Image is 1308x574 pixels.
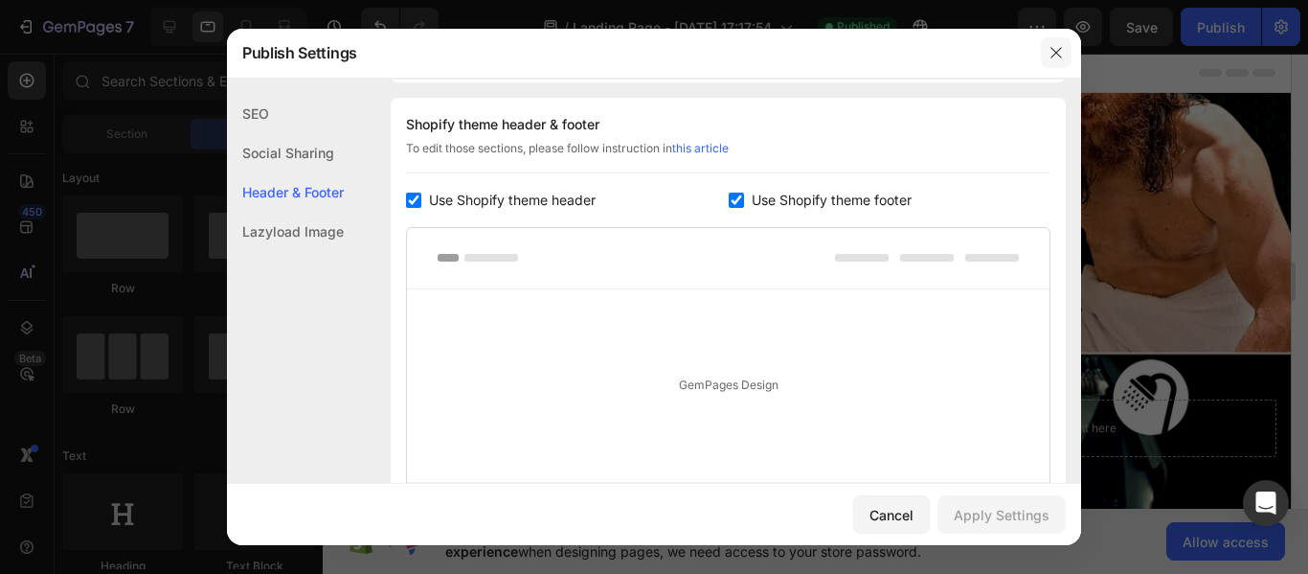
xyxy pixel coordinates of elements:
div: Lazyload Image [227,212,344,251]
div: Apply Settings [954,505,1049,525]
div: GemPages Design [407,289,1049,482]
div: Publish Settings [227,28,1031,78]
div: SEO [227,94,344,133]
div: Header & Footer [227,172,344,212]
a: this article [672,141,729,155]
div: Social Sharing [227,133,344,172]
span: Tablet ( 992 px) [391,10,470,29]
span: Use Shopify theme footer [752,189,912,212]
div: To edit those sections, please follow instruction in [406,140,1050,173]
div: Drop element here [674,367,776,382]
div: Open Intercom Messenger [1243,480,1289,526]
button: Cancel [853,495,930,534]
div: Shopify theme header & footer [406,113,1050,136]
div: Cancel [869,505,913,525]
div: Drop element here [198,367,300,382]
span: Use Shopify theme header [429,189,596,212]
button: Apply Settings [937,495,1066,534]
